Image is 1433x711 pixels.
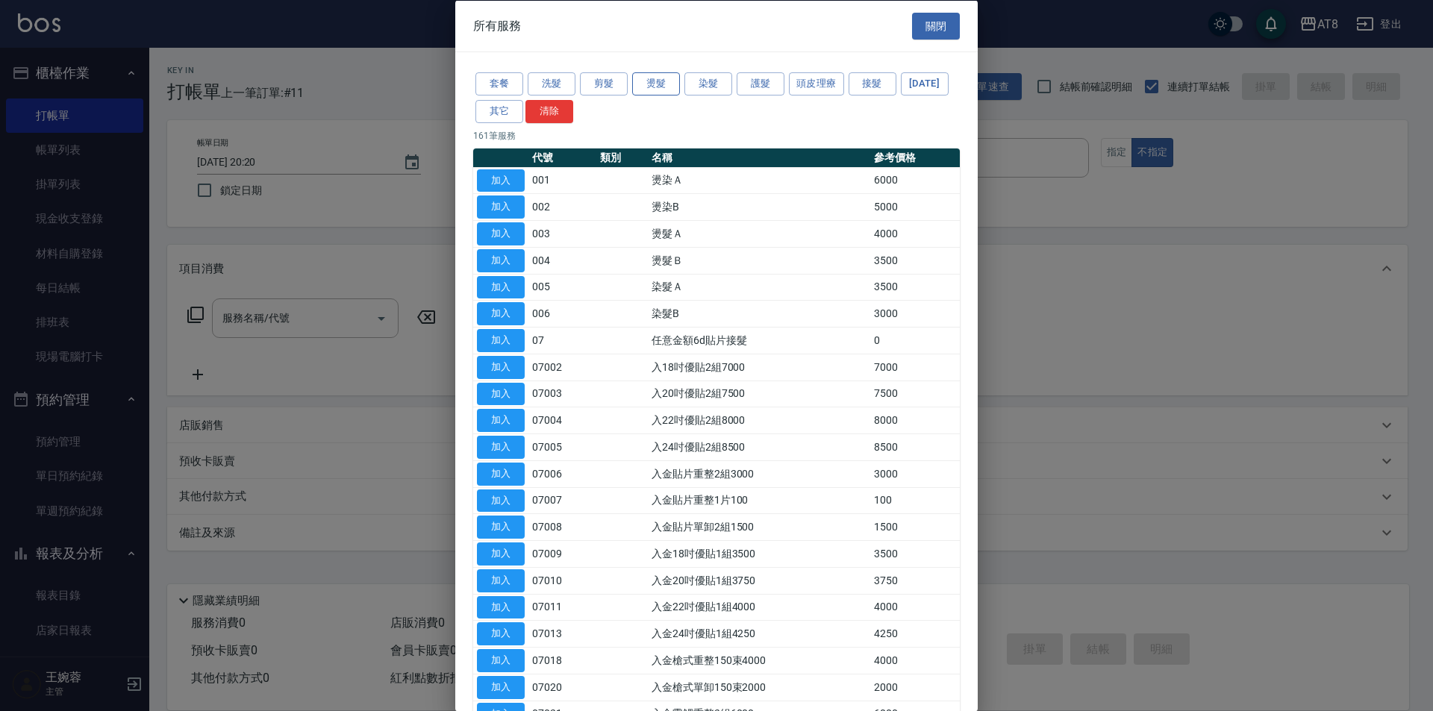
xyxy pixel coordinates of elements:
td: 入金20吋優貼1組3750 [648,567,870,594]
td: 7500 [870,380,960,407]
td: 入金24吋優貼1組4250 [648,620,870,647]
td: 07003 [528,380,596,407]
td: 07009 [528,540,596,567]
td: 染髮B [648,300,870,327]
button: 加入 [477,649,525,672]
td: 3500 [870,247,960,274]
td: 8500 [870,433,960,460]
td: 入24吋優貼2組8500 [648,433,870,460]
td: 3500 [870,540,960,567]
td: 燙髮Ａ [648,220,870,247]
td: 100 [870,487,960,514]
button: 加入 [477,355,525,378]
td: 3750 [870,567,960,594]
td: 07020 [528,674,596,701]
button: 加入 [477,622,525,645]
button: 加入 [477,675,525,698]
button: 剪髮 [580,72,628,95]
td: 07007 [528,487,596,514]
button: 加入 [477,302,525,325]
button: 加入 [477,222,525,245]
td: 入18吋優貼2組7000 [648,354,870,380]
button: 加入 [477,462,525,485]
td: 入金貼片重整2組3000 [648,460,870,487]
td: 燙染B [648,193,870,220]
button: 洗髮 [528,72,575,95]
td: 入金槍式單卸150束2000 [648,674,870,701]
td: 001 [528,167,596,194]
td: 5000 [870,193,960,220]
td: 003 [528,220,596,247]
span: 所有服務 [473,18,521,33]
th: 代號 [528,148,596,167]
button: 燙髮 [632,72,680,95]
td: 染髮Ａ [648,274,870,301]
button: 加入 [477,382,525,405]
td: 07004 [528,407,596,433]
td: 入金槍式重整150束4000 [648,647,870,674]
button: 清除 [525,99,573,122]
td: 2000 [870,674,960,701]
td: 4000 [870,594,960,621]
td: 入金22吋優貼1組4000 [648,594,870,621]
button: 加入 [477,542,525,566]
td: 6000 [870,167,960,194]
button: 加入 [477,169,525,192]
button: 染髮 [684,72,732,95]
td: 7000 [870,354,960,380]
td: 入20吋優貼2組7500 [648,380,870,407]
td: 3000 [870,300,960,327]
td: 燙髮Ｂ [648,247,870,274]
button: 接髮 [849,72,896,95]
td: 005 [528,274,596,301]
td: 燙染Ａ [648,167,870,194]
td: 07005 [528,433,596,460]
td: 4250 [870,620,960,647]
button: 頭皮理療 [789,72,844,95]
td: 0 [870,327,960,354]
button: 加入 [477,409,525,432]
p: 161 筆服務 [473,128,960,142]
button: 加入 [477,595,525,618]
td: 1500 [870,513,960,540]
button: 加入 [477,516,525,539]
button: 加入 [477,569,525,592]
td: 8000 [870,407,960,433]
td: 3500 [870,274,960,301]
td: 入金貼片重整1片100 [648,487,870,514]
button: [DATE] [901,72,949,95]
td: 入22吋優貼2組8000 [648,407,870,433]
td: 004 [528,247,596,274]
td: 07018 [528,647,596,674]
td: 002 [528,193,596,220]
button: 加入 [477,195,525,219]
td: 入金18吋優貼1組3500 [648,540,870,567]
button: 關閉 [912,12,960,40]
td: 07 [528,327,596,354]
td: 07011 [528,594,596,621]
td: 入金貼片單卸2組1500 [648,513,870,540]
td: 4000 [870,220,960,247]
button: 加入 [477,489,525,512]
td: 07010 [528,567,596,594]
td: 07008 [528,513,596,540]
td: 3000 [870,460,960,487]
th: 名稱 [648,148,870,167]
td: 006 [528,300,596,327]
button: 加入 [477,329,525,352]
button: 護髮 [737,72,784,95]
button: 加入 [477,436,525,459]
td: 07013 [528,620,596,647]
button: 加入 [477,275,525,298]
button: 其它 [475,99,523,122]
button: 加入 [477,248,525,272]
button: 套餐 [475,72,523,95]
td: 任意金額6d貼片接髮 [648,327,870,354]
td: 4000 [870,647,960,674]
td: 07006 [528,460,596,487]
td: 07002 [528,354,596,380]
th: 參考價格 [870,148,960,167]
th: 類別 [596,148,648,167]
